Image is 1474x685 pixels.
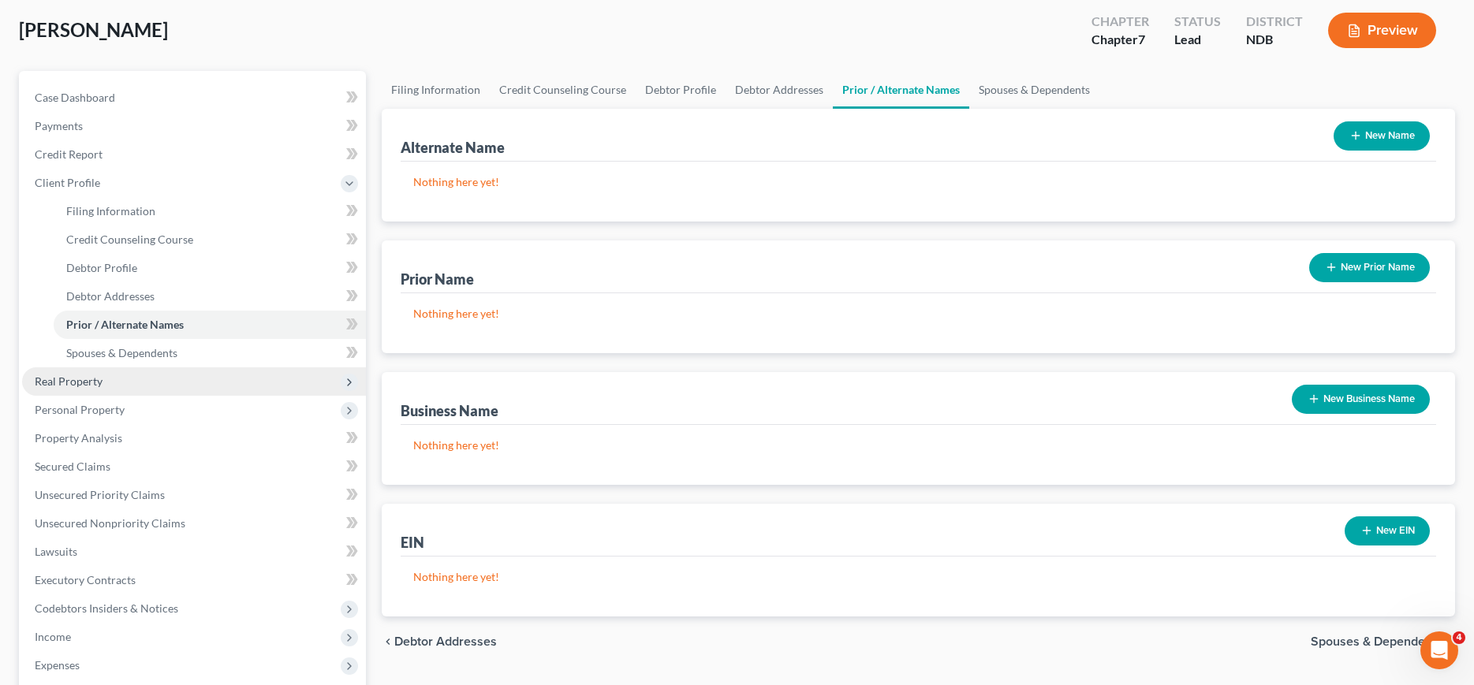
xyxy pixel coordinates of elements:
[22,84,366,112] a: Case Dashboard
[66,233,193,246] span: Credit Counseling Course
[1092,13,1149,31] div: Chapter
[66,261,137,274] span: Debtor Profile
[401,533,424,552] div: EIN
[35,374,103,388] span: Real Property
[35,176,100,189] span: Client Profile
[1138,32,1145,47] span: 7
[413,306,1424,322] p: Nothing here yet!
[35,119,83,132] span: Payments
[1309,253,1430,282] button: New Prior Name
[1420,631,1458,669] iframe: Intercom live chat
[35,460,110,473] span: Secured Claims
[35,147,103,161] span: Credit Report
[413,569,1424,585] p: Nothing here yet!
[35,91,115,104] span: Case Dashboard
[35,573,136,586] span: Executory Contracts
[1334,121,1430,151] button: New Name
[1453,631,1465,644] span: 4
[22,424,366,452] a: Property Analysis
[54,197,366,225] a: Filing Information
[382,635,394,648] i: chevron_left
[382,635,497,648] button: chevron_left Debtor Addresses
[35,516,185,530] span: Unsecured Nonpriority Claims
[401,270,474,289] div: Prior Name
[54,225,366,254] a: Credit Counseling Course
[833,71,969,109] a: Prior / Alternate Names
[490,71,636,109] a: Credit Counseling Course
[1092,31,1149,49] div: Chapter
[969,71,1099,109] a: Spouses & Dependents
[35,601,178,615] span: Codebtors Insiders & Notices
[1292,385,1430,414] button: New Business Name
[413,174,1424,190] p: Nothing here yet!
[1246,13,1303,31] div: District
[22,566,366,594] a: Executory Contracts
[1174,31,1221,49] div: Lead
[66,204,155,218] span: Filing Information
[66,318,184,331] span: Prior / Alternate Names
[19,18,168,41] span: [PERSON_NAME]
[382,71,490,109] a: Filing Information
[1174,13,1221,31] div: Status
[66,289,155,303] span: Debtor Addresses
[54,311,366,339] a: Prior / Alternate Names
[22,538,366,566] a: Lawsuits
[35,488,165,501] span: Unsecured Priority Claims
[54,254,366,282] a: Debtor Profile
[726,71,833,109] a: Debtor Addresses
[35,431,122,445] span: Property Analysis
[394,635,497,648] span: Debtor Addresses
[22,509,366,538] a: Unsecured Nonpriority Claims
[1328,13,1436,48] button: Preview
[1246,31,1303,49] div: NDB
[54,282,366,311] a: Debtor Addresses
[413,437,1424,453] p: Nothing here yet!
[35,630,71,643] span: Income
[66,346,177,359] span: Spouses & Dependents
[1345,516,1430,545] button: New EIN
[1311,635,1455,648] button: Spouses & Dependents chevron_right
[22,112,366,140] a: Payments
[35,403,125,416] span: Personal Property
[22,140,366,169] a: Credit Report
[1311,635,1442,648] span: Spouses & Dependents
[401,138,505,157] div: Alternate Name
[22,452,366,481] a: Secured Claims
[22,481,366,509] a: Unsecured Priority Claims
[401,401,498,420] div: Business Name
[35,545,77,558] span: Lawsuits
[35,658,80,672] span: Expenses
[636,71,726,109] a: Debtor Profile
[54,339,366,367] a: Spouses & Dependents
